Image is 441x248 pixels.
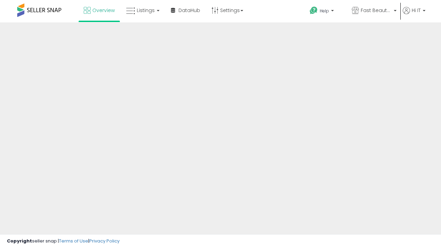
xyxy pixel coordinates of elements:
[403,7,425,22] a: Hi IT
[89,238,120,244] a: Privacy Policy
[412,7,421,14] span: Hi IT
[309,6,318,15] i: Get Help
[320,8,329,14] span: Help
[7,238,120,245] div: seller snap | |
[178,7,200,14] span: DataHub
[361,7,392,14] span: Fast Beauty ([GEOGRAPHIC_DATA])
[137,7,155,14] span: Listings
[304,1,346,22] a: Help
[92,7,115,14] span: Overview
[7,238,32,244] strong: Copyright
[59,238,88,244] a: Terms of Use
